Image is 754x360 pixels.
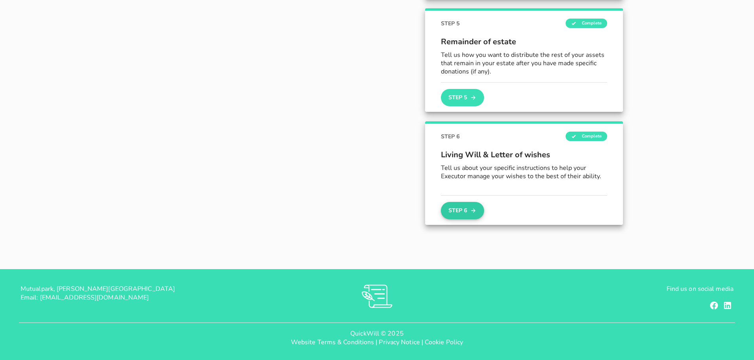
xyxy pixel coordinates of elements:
[441,19,460,28] span: STEP 5
[21,285,175,293] span: Mutualpark, [PERSON_NAME][GEOGRAPHIC_DATA]
[291,338,374,347] a: Website Terms & Conditions
[441,164,607,181] p: Tell us about your specific instructions to help your Executor manage your wishes to the best of ...
[441,149,607,161] span: Living Will & Letter of wishes
[496,285,733,293] p: Find us on social media
[441,36,607,48] span: Remainder of estate
[566,132,607,141] span: Complete
[425,338,463,347] a: Cookie Policy
[566,19,607,28] span: Complete
[441,202,484,219] button: Step 6
[422,338,423,347] span: |
[441,132,460,141] span: STEP 6
[441,51,607,75] p: Tell us how you want to distribute the rest of your assets that remain in your estate after you h...
[21,293,149,302] span: Email: [EMAIL_ADDRESS][DOMAIN_NAME]
[441,89,484,106] button: Step 5
[379,338,420,347] a: Privacy Notice
[6,329,748,338] p: QuickWill © 2025
[362,285,392,308] img: RVs0sauIwKhMoGR03FLGkjXSOVwkZRnQsltkF0QxpTsornXsmh1o7vbL94pqF3d8sZvAAAAAElFTkSuQmCC
[376,338,377,347] span: |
